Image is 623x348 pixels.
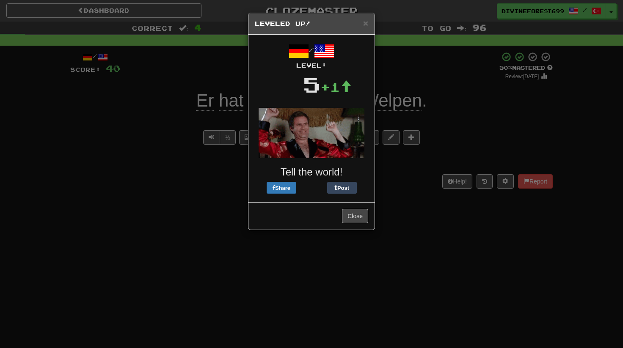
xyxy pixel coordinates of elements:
[255,19,368,28] h5: Leveled Up!
[303,70,320,99] div: 5
[259,108,364,158] img: will-ferrel-d6c07f94194e19e98823ed86c433f8fc69ac91e84bfcb09b53c9a5692911eaa6.gif
[255,167,368,178] h3: Tell the world!
[342,209,368,223] button: Close
[267,182,296,194] button: Share
[363,18,368,28] span: ×
[320,79,352,96] div: +1
[296,182,327,194] iframe: X Post Button
[363,19,368,27] button: Close
[327,182,357,194] button: Post
[255,41,368,70] div: /
[255,61,368,70] div: Level:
